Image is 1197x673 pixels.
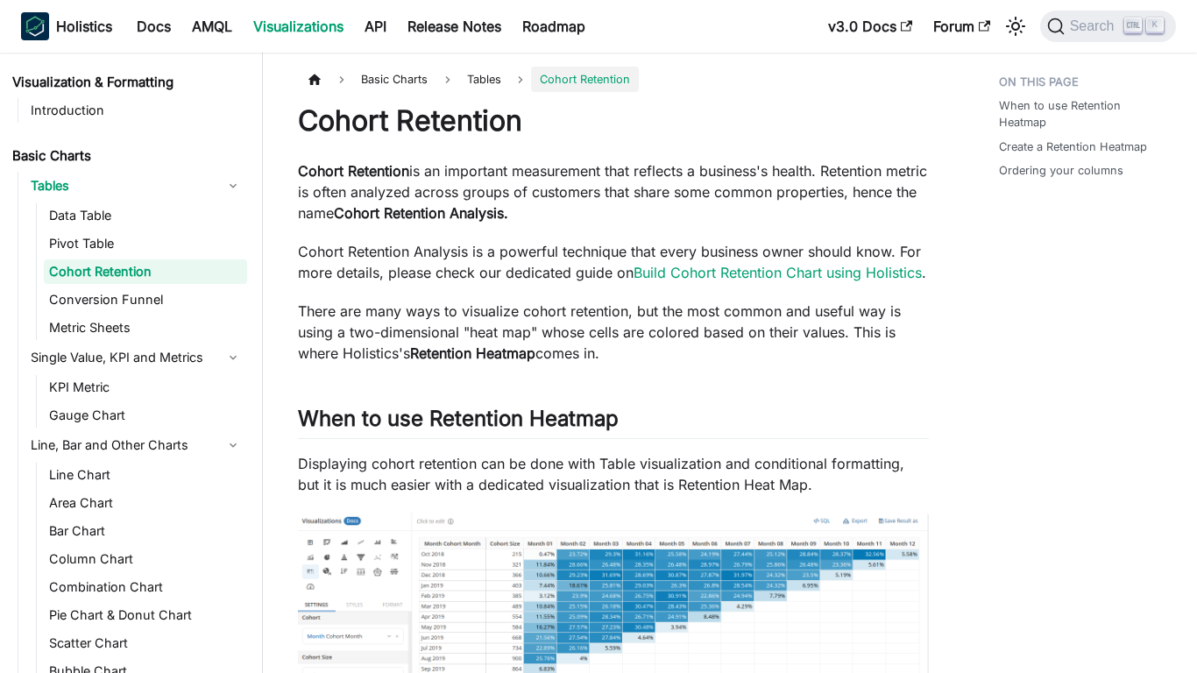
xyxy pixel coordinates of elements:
[21,12,49,40] img: Holistics
[999,138,1147,155] a: Create a Retention Heatmap
[243,12,354,40] a: Visualizations
[126,12,181,40] a: Docs
[21,12,112,40] a: HolisticsHolistics
[44,203,247,228] a: Data Table
[44,231,247,256] a: Pivot Table
[923,12,1001,40] a: Forum
[44,631,247,655] a: Scatter Chart
[7,70,247,95] a: Visualization & Formatting
[298,162,409,180] strong: Cohort Retention
[1065,18,1125,34] span: Search
[25,344,247,372] a: Single Value, KPI and Metrics
[512,12,596,40] a: Roadmap
[298,103,929,138] h1: Cohort Retention
[25,98,247,123] a: Introduction
[298,453,929,495] p: Displaying cohort retention can be done with Table visualization and conditional formatting, but ...
[1040,11,1176,42] button: Search (Ctrl+K)
[298,406,929,439] h2: When to use Retention Heatmap
[44,519,247,543] a: Bar Chart
[298,67,331,92] a: Home page
[1002,12,1030,40] button: Switch between dark and light mode (currently light mode)
[44,375,247,400] a: KPI Metric
[352,67,436,92] span: Basic Charts
[44,315,247,340] a: Metric Sheets
[7,144,247,168] a: Basic Charts
[999,162,1123,179] a: Ordering your columns
[410,344,535,362] strong: Retention Heatmap
[354,12,397,40] a: API
[298,241,929,283] p: Cohort Retention Analysis is a powerful technique that every business owner should know. For more...
[44,463,247,487] a: Line Chart
[458,67,510,92] span: Tables
[531,67,639,92] span: Cohort Retention
[999,97,1170,131] a: When to use Retention Heatmap
[298,301,929,364] p: There are many ways to visualize cohort retention, but the most common and useful way is using a ...
[298,160,929,223] p: is an important measurement that reflects a business's health. Retention metric is often analyzed...
[44,547,247,571] a: Column Chart
[397,12,512,40] a: Release Notes
[634,264,922,281] a: Build Cohort Retention Chart using Holistics
[334,204,508,222] strong: Cohort Retention Analysis.
[44,403,247,428] a: Gauge Chart
[44,491,247,515] a: Area Chart
[298,67,929,92] nav: Breadcrumbs
[1146,18,1164,33] kbd: K
[56,16,112,37] b: Holistics
[44,287,247,312] a: Conversion Funnel
[25,431,247,459] a: Line, Bar and Other Charts
[44,575,247,599] a: Combination Chart
[25,172,247,200] a: Tables
[818,12,923,40] a: v3.0 Docs
[44,603,247,627] a: Pie Chart & Donut Chart
[181,12,243,40] a: AMQL
[44,259,247,284] a: Cohort Retention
